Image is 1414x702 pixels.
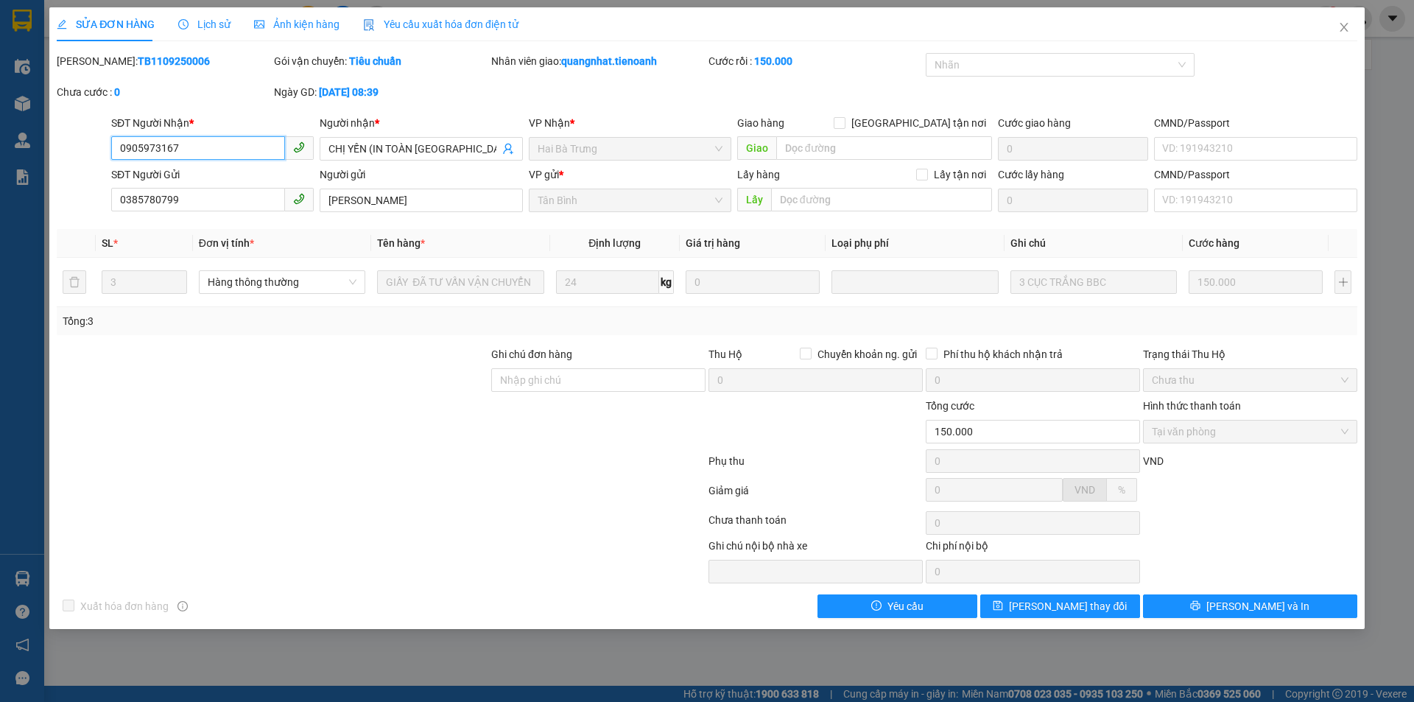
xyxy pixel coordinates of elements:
[737,188,771,211] span: Lấy
[377,270,544,294] input: VD: Bàn, Ghế
[1189,237,1239,249] span: Cước hàng
[998,189,1148,212] input: Cước lấy hàng
[1206,598,1309,614] span: [PERSON_NAME] và In
[588,237,641,249] span: Định lượng
[293,193,305,205] span: phone
[199,237,254,249] span: Đơn vị tính
[63,313,546,329] div: Tổng: 3
[491,53,706,69] div: Nhân viên giao:
[102,237,113,249] span: SL
[998,137,1148,161] input: Cước giao hàng
[826,229,1004,258] th: Loại phụ phí
[57,18,155,30] span: SỬA ĐƠN HÀNG
[63,270,86,294] button: delete
[114,86,120,98] b: 0
[926,400,974,412] span: Tổng cước
[817,594,977,618] button: exclamation-circleYêu cầu
[502,143,514,155] span: user-add
[1190,600,1200,612] span: printer
[686,237,740,249] span: Giá trị hàng
[57,19,67,29] span: edit
[998,169,1064,180] label: Cước lấy hàng
[1143,455,1164,467] span: VND
[293,141,305,153] span: phone
[887,598,924,614] span: Yêu cầu
[998,117,1071,129] label: Cước giao hàng
[980,594,1140,618] button: save[PERSON_NAME] thay đổi
[320,115,522,131] div: Người nhận
[538,189,722,211] span: Tân Bình
[274,84,488,100] div: Ngày GD:
[254,18,340,30] span: Ảnh kiện hàng
[319,86,379,98] b: [DATE] 08:39
[707,482,924,508] div: Giảm giá
[138,55,210,67] b: TB1109250006
[926,538,1140,560] div: Chi phí nội bộ
[871,600,882,612] span: exclamation-circle
[1323,7,1365,49] button: Close
[659,270,674,294] span: kg
[1154,115,1357,131] div: CMND/Passport
[254,19,264,29] span: picture
[111,166,314,183] div: SĐT Người Gửi
[177,601,188,611] span: info-circle
[111,115,314,131] div: SĐT Người Nhận
[74,598,175,614] span: Xuất hóa đơn hàng
[377,237,425,249] span: Tên hàng
[993,600,1003,612] span: save
[1009,598,1127,614] span: [PERSON_NAME] thay đổi
[274,53,488,69] div: Gói vận chuyển:
[1334,270,1351,294] button: plus
[208,271,356,293] span: Hàng thông thường
[707,453,924,479] div: Phụ thu
[529,117,570,129] span: VP Nhận
[1010,270,1177,294] input: Ghi Chú
[491,348,572,360] label: Ghi chú đơn hàng
[707,512,924,538] div: Chưa thanh toán
[686,270,820,294] input: 0
[1189,270,1323,294] input: 0
[178,18,231,30] span: Lịch sử
[771,188,992,211] input: Dọc đường
[1143,400,1241,412] label: Hình thức thanh toán
[708,348,742,360] span: Thu Hộ
[737,169,780,180] span: Lấy hàng
[363,19,375,31] img: icon
[1143,346,1357,362] div: Trạng thái Thu Hộ
[845,115,992,131] span: [GEOGRAPHIC_DATA] tận nơi
[708,538,923,560] div: Ghi chú nội bộ nhà xe
[57,84,271,100] div: Chưa cước :
[754,55,792,67] b: 150.000
[1154,166,1357,183] div: CMND/Passport
[737,136,776,160] span: Giao
[538,138,722,160] span: Hai Bà Trưng
[938,346,1069,362] span: Phí thu hộ khách nhận trả
[363,18,518,30] span: Yêu cầu xuất hóa đơn điện tử
[708,53,923,69] div: Cước rồi :
[178,19,189,29] span: clock-circle
[349,55,401,67] b: Tiêu chuẩn
[1152,369,1348,391] span: Chưa thu
[776,136,992,160] input: Dọc đường
[1152,421,1348,443] span: Tại văn phòng
[737,117,784,129] span: Giao hàng
[1074,484,1095,496] span: VND
[1143,594,1357,618] button: printer[PERSON_NAME] và In
[928,166,992,183] span: Lấy tận nơi
[561,55,657,67] b: quangnhat.tienoanh
[529,166,731,183] div: VP gửi
[57,53,271,69] div: [PERSON_NAME]:
[320,166,522,183] div: Người gửi
[1338,21,1350,33] span: close
[491,368,706,392] input: Ghi chú đơn hàng
[1005,229,1183,258] th: Ghi chú
[1118,484,1125,496] span: %
[812,346,923,362] span: Chuyển khoản ng. gửi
